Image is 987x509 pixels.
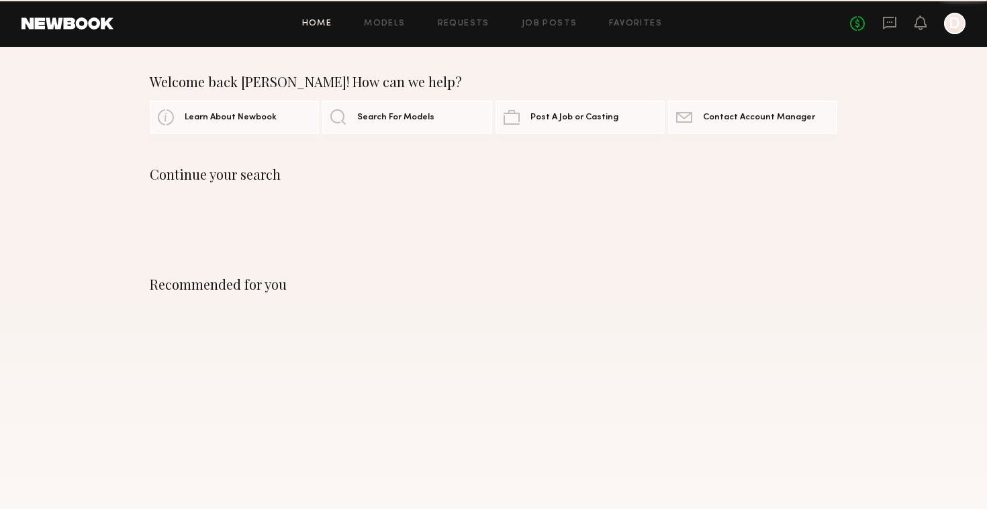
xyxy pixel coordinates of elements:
[302,19,332,28] a: Home
[150,74,837,90] div: Welcome back [PERSON_NAME]! How can we help?
[364,19,405,28] a: Models
[530,113,618,122] span: Post A Job or Casting
[185,113,277,122] span: Learn About Newbook
[944,13,966,34] a: D
[522,19,577,28] a: Job Posts
[322,101,491,134] a: Search For Models
[150,276,837,292] div: Recommended for you
[438,19,489,28] a: Requests
[703,113,815,122] span: Contact Account Manager
[668,101,837,134] a: Contact Account Manager
[150,166,837,182] div: Continue your search
[357,113,434,122] span: Search For Models
[496,101,665,134] a: Post A Job or Casting
[150,101,319,134] a: Learn About Newbook
[609,19,662,28] a: Favorites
